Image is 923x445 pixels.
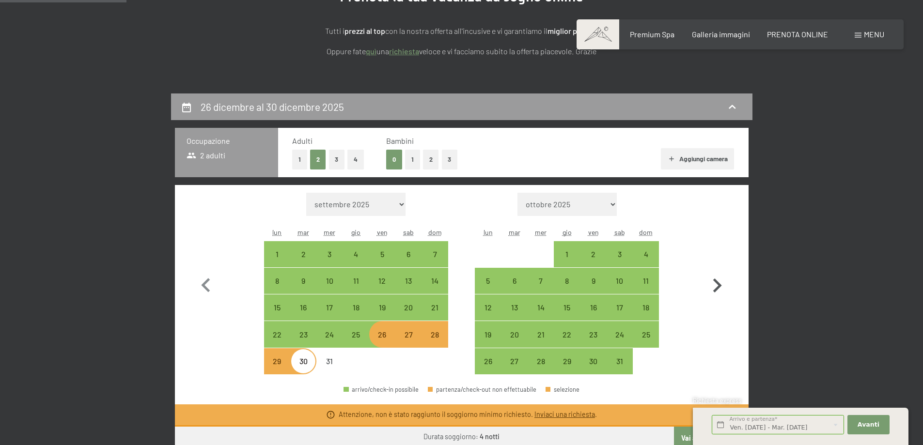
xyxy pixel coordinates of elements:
[501,348,528,374] div: Tue Jan 27 2026
[339,410,597,419] div: Attenzione, non è stato raggiunto il soggiorno minimo richiesto. .
[580,321,606,347] div: arrivo/check-in possibile
[634,331,658,355] div: 25
[396,331,421,355] div: 27
[475,321,501,347] div: arrivo/check-in possibile
[475,268,501,294] div: Mon Jan 05 2026
[528,294,554,321] div: Wed Jan 14 2026
[317,277,342,301] div: 10
[501,268,528,294] div: arrivo/check-in possibile
[534,410,595,418] a: Inviaci una richiesta
[529,331,553,355] div: 21
[581,250,605,275] div: 2
[502,277,527,301] div: 6
[555,250,579,275] div: 1
[377,228,388,236] abbr: venerdì
[476,304,500,328] div: 12
[343,294,369,321] div: Thu Dec 18 2025
[475,294,501,321] div: Mon Jan 12 2026
[767,30,828,39] a: PRENOTA ONLINE
[405,150,420,169] button: 1
[555,277,579,301] div: 8
[316,268,343,294] div: Wed Dec 10 2025
[316,294,343,321] div: Wed Dec 17 2025
[343,268,369,294] div: arrivo/check-in possibile
[633,268,659,294] div: Sun Jan 11 2026
[607,348,633,374] div: arrivo/check-in possibile
[529,304,553,328] div: 14
[608,250,632,275] div: 3
[264,241,290,267] div: arrivo/check-in possibile
[291,277,315,301] div: 9
[581,331,605,355] div: 23
[187,150,226,161] span: 2 adulti
[187,136,266,146] h3: Occupazione
[633,294,659,321] div: Sun Jan 18 2026
[422,321,448,347] div: arrivo/check-in possibile
[396,277,421,301] div: 13
[347,150,364,169] button: 4
[422,241,448,267] div: arrivo/check-in possibile
[528,321,554,347] div: Wed Jan 21 2026
[554,268,580,294] div: arrivo/check-in possibile
[344,250,368,275] div: 4
[369,268,395,294] div: arrivo/check-in possibile
[395,241,422,267] div: Sat Dec 06 2025
[634,304,658,328] div: 18
[316,241,343,267] div: arrivo/check-in possibile
[607,268,633,294] div: arrivo/check-in possibile
[290,268,316,294] div: arrivo/check-in possibile
[389,46,419,56] a: richiesta
[633,321,659,347] div: arrivo/check-in possibile
[344,331,368,355] div: 25
[317,304,342,328] div: 17
[580,268,606,294] div: Fri Jan 09 2026
[297,228,309,236] abbr: martedì
[607,348,633,374] div: Sat Jan 31 2026
[290,348,316,374] div: Tue Dec 30 2025
[317,331,342,355] div: 24
[290,294,316,321] div: Tue Dec 16 2025
[192,193,220,375] button: Mese precedente
[219,25,704,37] p: Tutti i con la nostra offerta all'incusive e vi garantiamo il !
[369,241,395,267] div: Fri Dec 05 2025
[864,30,884,39] span: Menu
[581,304,605,328] div: 16
[475,294,501,321] div: arrivo/check-in possibile
[588,228,599,236] abbr: venerdì
[292,136,313,145] span: Adulti
[633,321,659,347] div: Sun Jan 25 2026
[395,321,422,347] div: Sat Dec 27 2025
[386,136,414,145] span: Bambini
[291,250,315,275] div: 2
[608,304,632,328] div: 17
[343,268,369,294] div: Thu Dec 11 2025
[317,357,342,382] div: 31
[264,268,290,294] div: arrivo/check-in possibile
[422,268,448,294] div: Sun Dec 14 2025
[264,294,290,321] div: Mon Dec 15 2025
[422,321,448,347] div: Sun Dec 28 2025
[554,348,580,374] div: Thu Jan 29 2026
[639,228,653,236] abbr: domenica
[369,294,395,321] div: arrivo/check-in possibile
[324,228,335,236] abbr: mercoledì
[554,294,580,321] div: Thu Jan 15 2026
[343,241,369,267] div: arrivo/check-in possibile
[264,321,290,347] div: Mon Dec 22 2025
[528,348,554,374] div: arrivo/check-in possibile
[386,150,402,169] button: 0
[614,228,625,236] abbr: sabato
[264,241,290,267] div: Mon Dec 01 2025
[501,268,528,294] div: Tue Jan 06 2026
[396,250,421,275] div: 6
[290,294,316,321] div: arrivo/check-in possibile
[858,420,879,429] span: Avanti
[369,294,395,321] div: Fri Dec 19 2025
[264,268,290,294] div: Mon Dec 08 2025
[630,30,674,39] a: Premium Spa
[608,331,632,355] div: 24
[554,241,580,267] div: arrivo/check-in possibile
[264,348,290,374] div: arrivo/check-in non effettuabile
[554,321,580,347] div: Thu Jan 22 2026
